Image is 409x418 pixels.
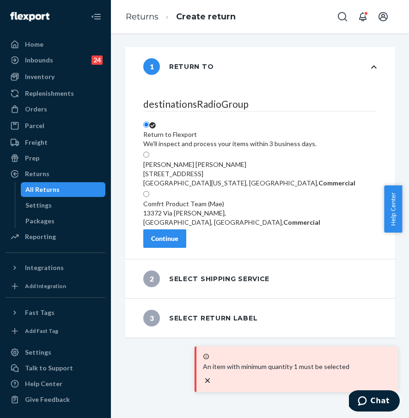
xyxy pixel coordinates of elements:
strong: Commercial [283,218,320,226]
div: Settings [25,348,51,357]
iframe: Opens a widget where you can chat to one of our agents [349,390,400,413]
div: Help Center [25,379,62,388]
input: Return to FlexportWe'll inspect and process your items within 3 business days. [143,122,149,128]
div: Settings [25,201,52,210]
button: Talk to Support [6,361,105,375]
div: Fast Tags [25,308,55,317]
div: All Returns [25,185,60,194]
div: Integrations [25,263,64,272]
button: Fast Tags [6,305,105,320]
div: Return to Flexport [143,130,317,139]
ol: breadcrumbs [118,3,243,31]
div: Return to [143,58,214,75]
div: We'll inspect and process your items within 3 business days. [143,139,317,148]
div: [STREET_ADDRESS] [143,169,355,178]
a: Inbounds24 [6,53,105,68]
div: Add Integration [25,282,66,290]
a: Reporting [6,229,105,244]
div: 13372 Via [PERSON_NAME], [143,209,320,218]
button: Help Center [384,185,402,233]
div: [PERSON_NAME] [PERSON_NAME] [143,160,355,169]
div: Comfrt Product Team (Mae) [143,199,320,209]
button: Open Search Box [333,7,352,26]
input: Comfrt Product Team (Mae)13372 Via [PERSON_NAME],[GEOGRAPHIC_DATA], [GEOGRAPHIC_DATA],Commercial [143,191,149,197]
div: Inbounds [25,55,53,65]
div: Talk to Support [25,363,73,373]
div: [GEOGRAPHIC_DATA], [GEOGRAPHIC_DATA], [143,218,320,227]
div: Home [25,40,43,49]
a: Help Center [6,376,105,391]
a: Parcel [6,118,105,133]
a: Replenishments [6,86,105,101]
a: Inventory [6,69,105,84]
a: Settings [21,198,106,213]
div: Packages [25,216,55,226]
a: Returns [6,166,105,181]
div: Prep [25,154,39,163]
a: Orders [6,102,105,117]
button: Open account menu [374,7,392,26]
input: [PERSON_NAME] [PERSON_NAME][STREET_ADDRESS][GEOGRAPHIC_DATA][US_STATE], [GEOGRAPHIC_DATA],Commercial [143,152,149,158]
a: Returns [126,12,159,22]
div: Replenishments [25,89,74,98]
button: Integrations [6,260,105,275]
button: Open notifications [354,7,372,26]
p: An item with minimum quantity 1 must be selected [203,362,391,371]
a: Prep [6,151,105,166]
span: 2 [143,270,160,287]
img: Flexport logo [10,12,49,21]
a: Settings [6,345,105,360]
a: Freight [6,135,105,150]
button: Continue [143,229,186,248]
a: Packages [21,214,106,228]
a: Home [6,37,105,52]
button: Close Navigation [87,7,105,26]
a: Create return [176,12,236,22]
div: Select shipping service [143,270,269,287]
div: Freight [25,138,48,147]
span: 1 [143,58,160,75]
div: Continue [151,234,178,243]
div: Add Fast Tag [25,327,58,335]
div: Select return label [143,310,257,326]
div: 24 [92,55,103,65]
div: Reporting [25,232,56,241]
svg: close toast [203,376,212,385]
div: Give Feedback [25,395,70,404]
div: Returns [25,169,49,178]
div: Orders [25,104,47,114]
a: Add Integration [6,279,105,294]
strong: Commercial [318,179,355,187]
span: 3 [143,310,160,326]
a: Add Fast Tag [6,324,105,338]
button: Give Feedback [6,392,105,407]
div: Parcel [25,121,44,130]
a: All Returns [21,182,106,197]
div: [GEOGRAPHIC_DATA][US_STATE], [GEOGRAPHIC_DATA], [143,178,355,188]
div: Inventory [25,72,55,81]
legend: destinationsRadioGroup [143,97,377,111]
